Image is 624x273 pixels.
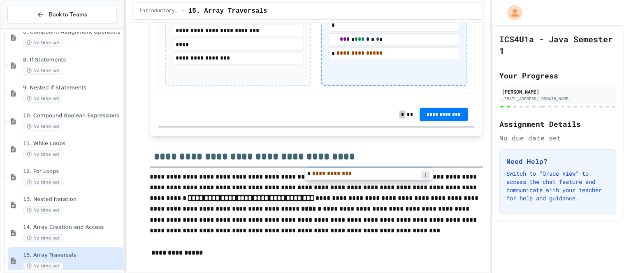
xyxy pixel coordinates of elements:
[7,6,117,23] button: Back to Teams
[23,123,63,131] span: No time set
[500,70,617,81] h2: Your Progress
[507,156,610,166] h3: Need Help?
[23,39,63,47] span: No time set
[502,96,614,102] div: [EMAIL_ADDRESS][DOMAIN_NAME]
[23,140,122,147] span: 11. While Loops
[23,85,122,92] span: 9. Nested if Statements
[23,151,63,158] span: No time set
[188,6,267,16] span: 15. Array Traversals
[23,224,122,231] span: 14. Array Creation and Access
[182,8,185,14] span: /
[502,88,614,95] div: [PERSON_NAME]
[49,10,87,19] span: Back to Teams
[23,252,122,259] span: 15. Array Traversals
[23,234,63,242] span: No time set
[23,95,63,103] span: No time set
[139,8,179,14] span: Introductory Java Concepts
[500,133,617,143] div: No due date set
[23,168,122,175] span: 12. For Loops
[23,57,122,64] span: 8. If Statements
[507,170,610,202] p: Switch to "Grade View" to access the chat feature and communicate with your teacher for help and ...
[23,262,63,270] span: No time set
[23,179,63,186] span: No time set
[23,112,122,119] span: 10. Compound Boolean Expressions
[23,196,122,203] span: 13. Nested Iteration
[23,67,63,75] span: No time set
[23,206,63,214] span: No time set
[23,29,122,36] span: 6. Compound Assignment Operators
[499,3,524,22] div: My Account
[500,33,617,56] h1: ICS4U1a - Java Semester 1
[500,118,617,130] h2: Assignment Details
